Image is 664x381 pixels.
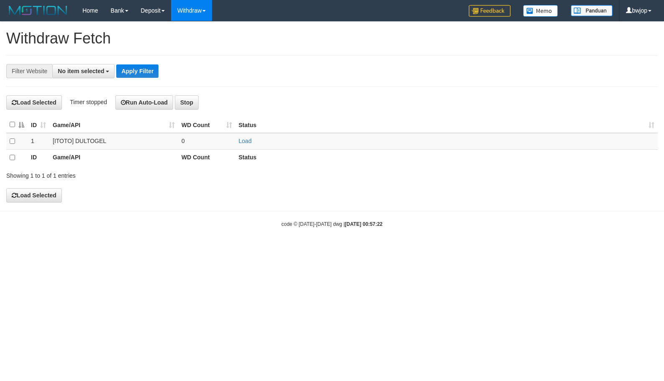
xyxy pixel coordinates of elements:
[28,149,49,166] th: ID
[345,221,383,227] strong: [DATE] 00:57:22
[58,68,104,74] span: No item selected
[175,95,199,110] button: Stop
[235,149,658,166] th: Status
[6,168,271,180] div: Showing 1 to 1 of 1 entries
[281,221,383,227] small: code © [DATE]-[DATE] dwg |
[178,149,235,166] th: WD Count
[6,30,658,47] h1: Withdraw Fetch
[6,64,52,78] div: Filter Website
[28,117,49,133] th: ID: activate to sort column ascending
[116,64,158,78] button: Apply Filter
[235,117,658,133] th: Status: activate to sort column ascending
[6,188,62,202] button: Load Selected
[49,117,178,133] th: Game/API: activate to sort column ascending
[239,138,252,144] a: Load
[70,99,107,105] span: Timer stopped
[469,5,511,17] img: Feedback.jpg
[28,133,49,150] td: 1
[181,138,185,144] span: 0
[571,5,613,16] img: panduan.png
[115,95,174,110] button: Run Auto-Load
[6,4,70,17] img: MOTION_logo.png
[49,133,178,150] td: [ITOTO] DULTOGEL
[6,95,62,110] button: Load Selected
[52,64,115,78] button: No item selected
[178,117,235,133] th: WD Count: activate to sort column ascending
[49,149,178,166] th: Game/API
[523,5,558,17] img: Button%20Memo.svg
